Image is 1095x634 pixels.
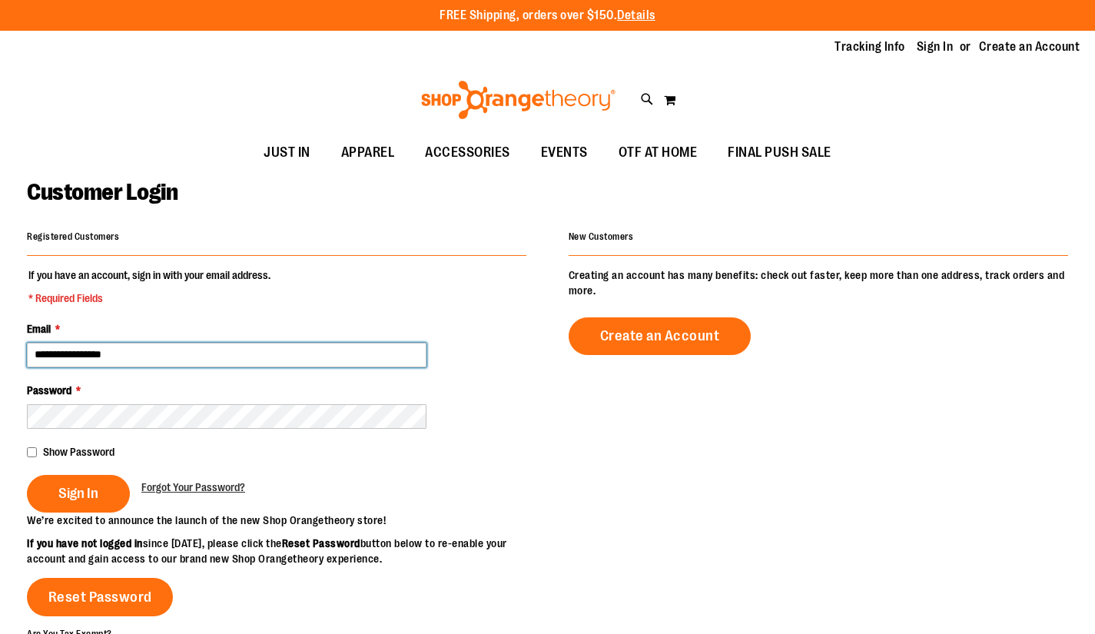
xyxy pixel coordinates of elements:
strong: Reset Password [282,537,360,549]
span: FINAL PUSH SALE [728,135,831,170]
strong: Registered Customers [27,231,119,242]
span: Reset Password [48,589,152,606]
a: FINAL PUSH SALE [712,135,847,171]
a: APPAREL [326,135,410,171]
p: since [DATE], please click the button below to re-enable your account and gain access to our bran... [27,536,548,566]
a: Tracking Info [835,38,905,55]
span: Sign In [58,485,98,502]
a: JUST IN [248,135,326,171]
span: EVENTS [541,135,588,170]
span: * Required Fields [28,290,270,306]
a: OTF AT HOME [603,135,713,171]
a: Sign In [917,38,954,55]
a: EVENTS [526,135,603,171]
span: Create an Account [600,327,720,344]
a: Create an Account [979,38,1080,55]
a: Forgot Your Password? [141,480,245,495]
img: Shop Orangetheory [419,81,618,119]
span: OTF AT HOME [619,135,698,170]
a: ACCESSORIES [410,135,526,171]
p: Creating an account has many benefits: check out faster, keep more than one address, track orders... [569,267,1068,298]
span: Email [27,323,51,335]
a: Create an Account [569,317,752,355]
strong: New Customers [569,231,634,242]
span: Password [27,384,71,397]
span: ACCESSORIES [425,135,510,170]
span: Forgot Your Password? [141,481,245,493]
span: Show Password [43,446,114,458]
p: We’re excited to announce the launch of the new Shop Orangetheory store! [27,513,548,528]
button: Sign In [27,475,130,513]
span: JUST IN [264,135,310,170]
span: APPAREL [341,135,395,170]
span: Customer Login [27,179,178,205]
a: Reset Password [27,578,173,616]
p: FREE Shipping, orders over $150. [440,7,655,25]
legend: If you have an account, sign in with your email address. [27,267,272,306]
a: Details [617,8,655,22]
strong: If you have not logged in [27,537,143,549]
